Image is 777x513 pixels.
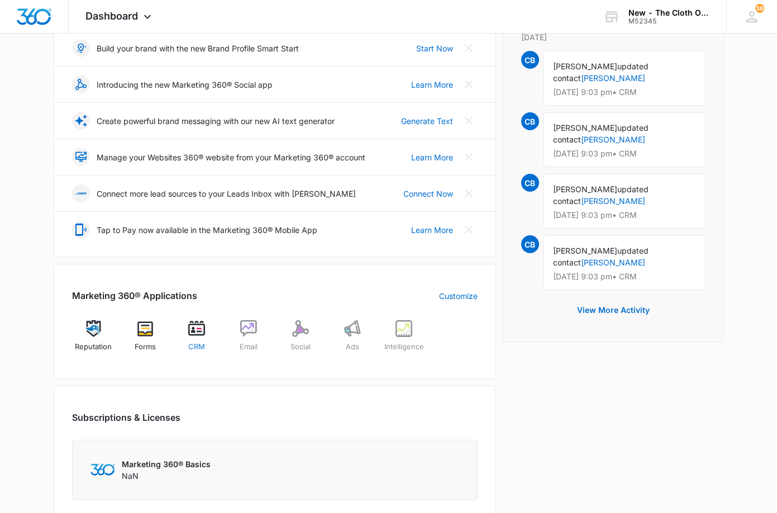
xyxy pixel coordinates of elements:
[97,79,273,91] p: Introducing the new Marketing 360® Social app
[581,135,645,144] a: [PERSON_NAME]
[521,112,539,130] span: CB
[85,10,138,22] span: Dashboard
[240,341,258,353] span: Email
[403,188,453,199] a: Connect Now
[521,235,539,253] span: CB
[90,464,115,476] img: Marketing 360 Logo
[411,151,453,163] a: Learn More
[401,115,453,127] a: Generate Text
[290,341,311,353] span: Social
[97,151,365,163] p: Manage your Websites 360® website from your Marketing 360® account
[460,148,478,166] button: Close
[460,184,478,202] button: Close
[175,320,218,360] a: CRM
[553,88,696,96] p: [DATE] 9:03 pm • CRM
[97,188,356,199] p: Connect more lead sources to your Leads Inbox with [PERSON_NAME]
[521,31,706,43] p: [DATE]
[521,174,539,192] span: CB
[227,320,270,360] a: Email
[755,4,764,13] span: 38
[123,320,166,360] a: Forms
[411,224,453,236] a: Learn More
[122,458,211,482] div: NaN
[581,258,645,267] a: [PERSON_NAME]
[553,184,617,194] span: [PERSON_NAME]
[553,123,617,132] span: [PERSON_NAME]
[460,75,478,93] button: Close
[188,341,205,353] span: CRM
[460,112,478,130] button: Close
[628,17,710,25] div: account id
[384,341,424,353] span: Intelligence
[97,115,335,127] p: Create powerful brand messaging with our new AI text generator
[97,42,299,54] p: Build your brand with the new Brand Profile Smart Start
[439,290,478,302] a: Customize
[72,411,180,424] h2: Subscriptions & Licenses
[75,341,112,353] span: Reputation
[383,320,426,360] a: Intelligence
[755,4,764,13] div: notifications count
[581,196,645,206] a: [PERSON_NAME]
[628,8,710,17] div: account name
[553,150,696,158] p: [DATE] 9:03 pm • CRM
[97,224,317,236] p: Tap to Pay now available in the Marketing 360® Mobile App
[135,341,156,353] span: Forms
[553,246,617,255] span: [PERSON_NAME]
[553,273,696,281] p: [DATE] 9:03 pm • CRM
[416,42,453,54] a: Start Now
[331,320,374,360] a: Ads
[566,297,661,324] button: View More Activity
[72,289,197,302] h2: Marketing 360® Applications
[553,61,617,71] span: [PERSON_NAME]
[279,320,322,360] a: Social
[72,320,115,360] a: Reputation
[553,211,696,219] p: [DATE] 9:03 pm • CRM
[521,51,539,69] span: CB
[460,221,478,239] button: Close
[460,39,478,57] button: Close
[346,341,359,353] span: Ads
[581,73,645,83] a: [PERSON_NAME]
[122,458,211,470] p: Marketing 360® Basics
[411,79,453,91] a: Learn More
